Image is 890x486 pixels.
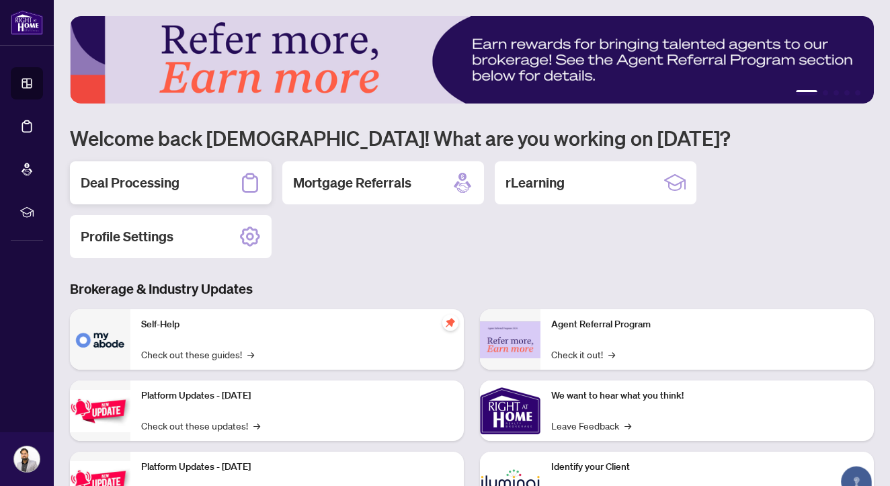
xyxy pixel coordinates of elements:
[70,125,874,151] h1: Welcome back [DEMOGRAPHIC_DATA]! What are you working on [DATE]?
[608,347,615,362] span: →
[551,317,863,332] p: Agent Referral Program
[141,389,453,403] p: Platform Updates - [DATE]
[70,280,874,298] h3: Brokerage & Industry Updates
[70,16,874,104] img: Slide 0
[480,380,540,441] img: We want to hear what you think!
[11,10,43,35] img: logo
[844,90,850,95] button: 4
[836,439,877,479] button: Open asap
[81,173,179,192] h2: Deal Processing
[70,309,130,370] img: Self-Help
[551,418,631,433] a: Leave Feedback→
[293,173,411,192] h2: Mortgage Referrals
[551,347,615,362] a: Check it out!→
[141,317,453,332] p: Self-Help
[823,90,828,95] button: 2
[14,446,40,472] img: Profile Icon
[834,90,839,95] button: 3
[796,90,817,95] button: 1
[81,227,173,246] h2: Profile Settings
[624,418,631,433] span: →
[247,347,254,362] span: →
[141,460,453,475] p: Platform Updates - [DATE]
[141,347,254,362] a: Check out these guides!→
[442,315,458,331] span: pushpin
[141,418,260,433] a: Check out these updates!→
[505,173,565,192] h2: rLearning
[551,460,863,475] p: Identify your Client
[480,321,540,358] img: Agent Referral Program
[253,418,260,433] span: →
[855,90,860,95] button: 5
[70,390,130,432] img: Platform Updates - July 21, 2025
[551,389,863,403] p: We want to hear what you think!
